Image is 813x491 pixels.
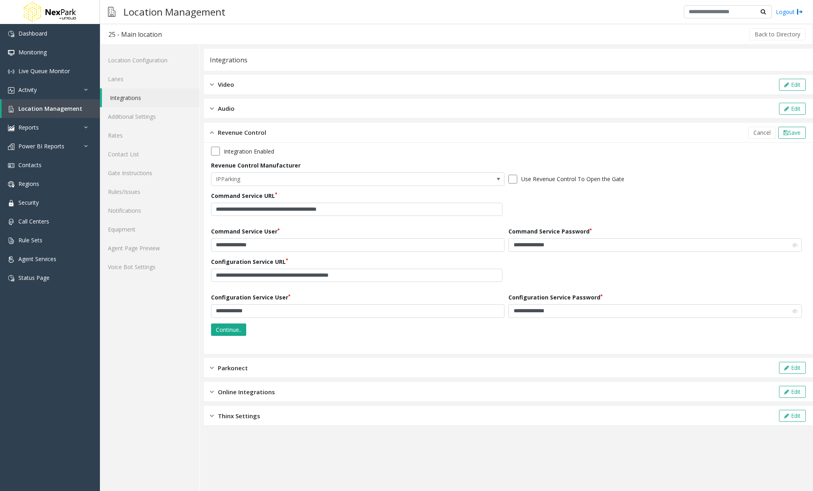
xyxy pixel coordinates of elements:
[211,323,246,336] button: Continue..
[211,227,280,236] label: Command Service User
[100,51,199,70] a: Location Configuration
[779,79,806,91] button: Edit
[797,8,803,16] img: logout
[749,28,805,40] button: Back to Directory
[218,387,275,397] span: Online Integrations
[508,293,603,301] label: Configuration Service Password
[218,411,260,421] span: Thinx Settings
[753,129,771,136] span: Cancel
[8,125,14,131] img: 'icon'
[100,126,199,145] a: Rates
[100,107,199,126] a: Additional Settings
[210,104,214,113] img: closed
[748,127,776,139] button: Cancel
[210,80,214,89] img: closed
[210,55,247,65] div: Integrations
[100,220,199,239] a: Equipment
[218,104,235,113] span: Audio
[8,162,14,169] img: 'icon'
[210,411,214,421] img: closed
[218,128,266,137] span: Revenue Control
[8,256,14,263] img: 'icon'
[210,363,214,373] img: closed
[779,386,806,398] button: Edit
[8,87,14,94] img: 'icon'
[8,219,14,225] img: 'icon'
[18,48,47,56] span: Monitoring
[100,145,199,164] a: Contact List
[100,201,199,220] a: Notifications
[211,257,288,266] label: Configuration Service URL
[100,164,199,182] a: Gate Instructions
[100,239,199,257] a: Agent Page Preview
[210,387,214,397] img: closed
[8,238,14,244] img: 'icon'
[18,199,39,206] span: Security
[18,30,47,37] span: Dashboard
[18,255,56,263] span: Agent Services
[108,29,162,40] div: 25 - Main location
[18,161,42,169] span: Contacts
[211,293,291,301] label: Configuration Service User
[18,124,39,131] span: Reports
[776,8,803,16] a: Logout
[788,129,801,136] span: Save
[8,181,14,188] img: 'icon'
[8,275,14,281] img: 'icon'
[100,70,199,88] a: Lanes
[108,2,116,22] img: pageIcon
[18,236,42,244] span: Rule Sets
[8,31,14,37] img: 'icon'
[8,144,14,150] img: 'icon'
[100,257,199,276] a: Voice Bot Settings
[18,142,64,150] span: Power BI Reports
[521,175,624,183] label: Use Revenue Control To Open the Gate
[778,127,806,139] button: Save
[508,227,592,236] label: Command Service Password
[8,50,14,56] img: 'icon'
[8,68,14,75] img: 'icon'
[8,106,14,112] img: 'icon'
[18,274,50,281] span: Status Page
[211,173,446,186] span: IPParking
[120,2,229,22] h3: Location Management
[2,99,100,118] a: Location Management
[779,103,806,115] button: Edit
[779,410,806,422] button: Edit
[18,67,70,75] span: Live Queue Monitor
[224,147,274,156] label: Integration Enabled
[18,86,37,94] span: Activity
[218,363,248,373] span: Parkonect
[211,192,277,200] label: Command Service URL
[100,182,199,201] a: Rules/Issues
[8,200,14,206] img: 'icon'
[18,218,49,225] span: Call Centers
[218,80,234,89] span: Video
[18,105,82,112] span: Location Management
[210,128,214,137] img: opened
[211,161,301,170] label: Revenue Control Manufacturer
[18,180,39,188] span: Regions
[779,362,806,374] button: Edit
[102,88,199,107] a: Integrations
